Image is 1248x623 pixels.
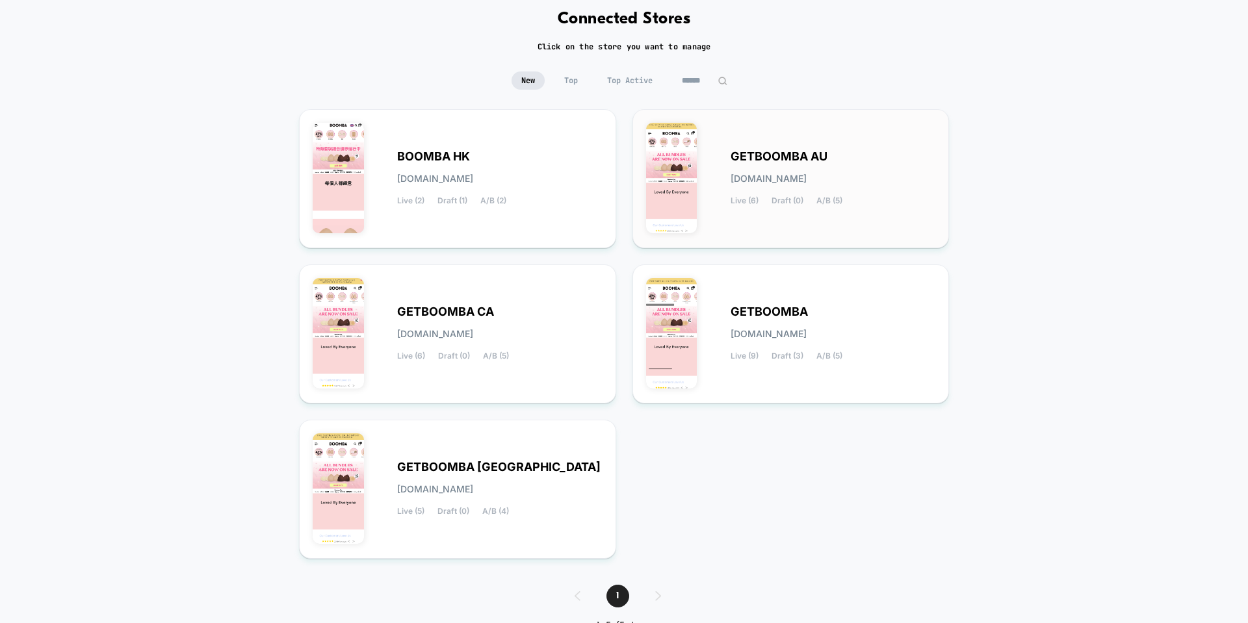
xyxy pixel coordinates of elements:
span: [DOMAIN_NAME] [397,174,473,183]
span: Live (2) [397,196,424,205]
span: GETBOOMBA CA [397,307,494,316]
span: [DOMAIN_NAME] [731,329,807,338]
span: [DOMAIN_NAME] [397,329,473,338]
img: GETBOOMBA_CA [313,278,364,388]
span: Live (5) [397,507,424,516]
span: 1 [606,585,629,607]
span: Draft (0) [437,507,469,516]
span: New [512,71,545,90]
img: GETBOOMBA_AU [646,123,697,233]
span: Live (6) [731,196,759,205]
span: A/B (5) [483,351,509,361]
span: Top [554,71,588,90]
span: Live (9) [731,351,759,361]
span: GETBOOMBA [GEOGRAPHIC_DATA] [397,463,601,472]
span: BOOMBA HK [397,152,470,161]
img: BOOMBA_HK [313,123,364,233]
span: A/B (2) [480,196,506,205]
span: Live (6) [397,351,425,361]
img: GETBOOMBA_UK [313,433,364,544]
span: A/B (5) [816,196,842,205]
h2: Click on the store you want to manage [538,42,711,52]
span: Draft (0) [438,351,470,361]
span: A/B (5) [816,351,842,361]
span: [DOMAIN_NAME] [397,485,473,494]
span: Draft (3) [772,351,803,361]
h1: Connected Stores [558,10,691,29]
span: Draft (1) [437,196,467,205]
span: GETBOOMBA [731,307,808,316]
img: GETBOOMBA [646,278,697,388]
img: edit [718,76,727,86]
span: Draft (0) [772,196,803,205]
span: Top Active [597,71,662,90]
span: A/B (4) [482,507,509,516]
span: [DOMAIN_NAME] [731,174,807,183]
span: GETBOOMBA AU [731,152,827,161]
